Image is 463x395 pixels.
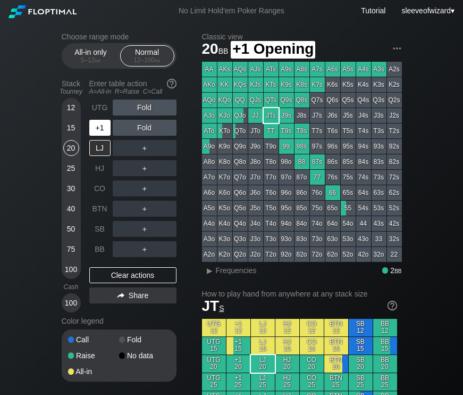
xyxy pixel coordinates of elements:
[324,373,348,391] div: BTN 25
[325,62,340,77] div: A6s
[117,293,124,299] img: share.864f2f62.svg
[89,140,111,156] div: LJ
[341,62,356,77] div: A5s
[217,216,232,231] div: K4o
[275,319,299,336] div: HJ 12
[361,6,385,15] a: Tutorial
[300,373,324,391] div: CO 25
[394,266,401,275] span: bb
[349,337,373,355] div: SB 15
[324,319,348,336] div: BTN 12
[264,170,279,185] div: T7o
[275,373,299,391] div: HJ 25
[387,77,402,92] div: K2s
[63,261,79,277] div: 100
[372,216,386,231] div: 43s
[310,170,325,185] div: 77
[248,77,263,92] div: KJs
[387,201,402,216] div: 52s
[217,139,232,154] div: K9o
[248,108,263,123] div: JJ
[217,93,232,108] div: KQo
[202,124,217,138] div: ATo
[251,373,275,391] div: LJ 25
[119,336,170,343] div: Fold
[248,185,263,200] div: J6o
[387,247,402,262] div: 22
[373,319,397,336] div: BB 12
[279,170,294,185] div: 97o
[341,232,356,246] div: 53o
[279,139,294,154] div: 99
[89,100,111,116] div: UTG
[294,139,309,154] div: 98s
[341,170,356,185] div: 75s
[325,108,340,123] div: J6s
[202,298,224,314] span: JT
[202,355,226,373] div: UTG 20
[349,319,373,336] div: SB 12
[202,337,226,355] div: UTG 15
[387,93,402,108] div: Q2s
[275,337,299,355] div: HJ 15
[356,247,371,262] div: 42o
[68,368,119,375] div: All-in
[89,160,111,176] div: HJ
[9,5,77,18] img: Floptimal logo
[217,201,232,216] div: K5o
[89,88,176,95] div: A=All-in R=Raise C=Call
[217,185,232,200] div: K6o
[341,139,356,154] div: 95s
[294,62,309,77] div: A8s
[248,201,263,216] div: J5o
[310,108,325,123] div: J7s
[372,77,386,92] div: K3s
[356,139,371,154] div: 94s
[372,232,386,246] div: 33
[63,140,79,156] div: 20
[294,185,309,200] div: 86o
[325,216,340,231] div: 64o
[325,93,340,108] div: Q6s
[356,216,371,231] div: 44
[113,241,176,257] div: ＋
[203,264,217,277] div: ▸
[202,77,217,92] div: AKo
[217,170,232,185] div: K7o
[279,154,294,169] div: 98o
[325,170,340,185] div: 76s
[325,77,340,92] div: K6s
[325,232,340,246] div: 63o
[341,124,356,138] div: T5s
[63,295,79,311] div: 100
[372,201,386,216] div: 53s
[202,32,402,41] h2: Classic view
[382,266,402,275] div: 2
[123,46,172,66] div: Normal
[372,124,386,138] div: T3s
[264,247,279,262] div: T2o
[310,232,325,246] div: 73o
[63,160,79,176] div: 25
[233,77,248,92] div: KQs
[113,100,176,116] div: Fold
[310,216,325,231] div: 74o
[89,180,111,196] div: CO
[202,154,217,169] div: A8o
[248,216,263,231] div: J4o
[89,221,111,237] div: SB
[217,232,232,246] div: K3o
[279,93,294,108] div: Q9s
[349,355,373,373] div: SB 20
[89,287,176,303] div: Share
[341,77,356,92] div: K5s
[387,216,402,231] div: 42s
[202,93,217,108] div: AQo
[279,201,294,216] div: 95o
[294,170,309,185] div: 87o
[89,201,111,217] div: BTN
[294,124,309,138] div: T8s
[310,62,325,77] div: A7s
[233,185,248,200] div: Q6o
[233,124,248,138] div: QTo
